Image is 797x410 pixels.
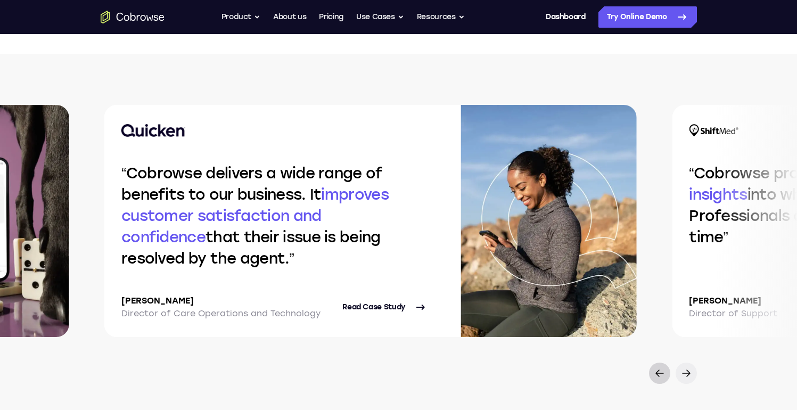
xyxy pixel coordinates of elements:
[342,294,427,320] a: Read Case Study
[221,6,261,28] button: Product
[461,105,637,337] img: Case study
[689,294,777,307] p: [PERSON_NAME]
[417,6,465,28] button: Resources
[121,294,321,307] p: [PERSON_NAME]
[319,6,343,28] a: Pricing
[101,11,165,23] a: Go to the home page
[121,124,186,137] img: Quicken logo
[273,6,306,28] a: About us
[356,6,404,28] button: Use Cases
[689,124,738,137] img: Shiftmed logo
[121,185,389,246] span: improves customer satisfaction and confidence
[121,307,321,320] p: Director of Care Operations and Technology
[689,307,777,320] p: Director of Support
[546,6,586,28] a: Dashboard
[598,6,697,28] a: Try Online Demo
[121,164,389,267] q: Cobrowse delivers a wide range of benefits to our business. It that their issue is being resolved...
